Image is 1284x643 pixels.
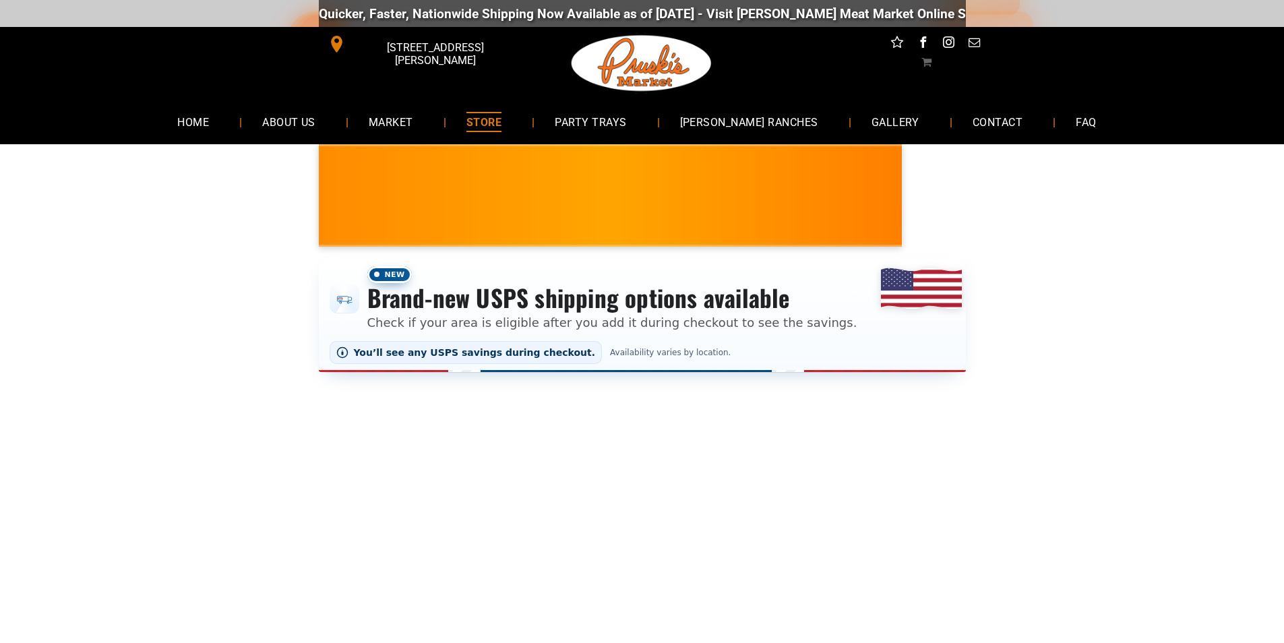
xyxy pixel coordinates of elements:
span: You’ll see any USPS savings during checkout. [354,347,596,358]
a: HOME [157,104,229,140]
a: facebook [914,34,931,55]
a: STORE [446,104,522,140]
a: [STREET_ADDRESS][PERSON_NAME] [319,34,525,55]
div: Shipping options announcement [319,257,966,372]
a: PARTY TRAYS [534,104,646,140]
span: New [367,266,412,283]
span: [PERSON_NAME] MARKET [887,205,1152,226]
a: GALLERY [851,104,940,140]
a: email [965,34,983,55]
a: [PERSON_NAME] RANCHES [660,104,838,140]
a: CONTACT [952,104,1043,140]
img: Pruski-s+Market+HQ+Logo2-1920w.png [569,27,714,100]
a: instagram [940,34,957,55]
p: Check if your area is eligible after you add it during checkout to see the savings. [367,313,857,332]
a: MARKET [348,104,433,140]
h3: Brand-new USPS shipping options available [367,283,857,313]
a: Social network [888,34,906,55]
div: Quicker, Faster, Nationwide Shipping Now Available as of [DATE] - Visit [PERSON_NAME] Meat Market... [307,6,1124,22]
a: ABOUT US [242,104,336,140]
a: FAQ [1056,104,1116,140]
span: [STREET_ADDRESS][PERSON_NAME] [348,34,522,73]
span: Availability varies by location. [607,348,733,357]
